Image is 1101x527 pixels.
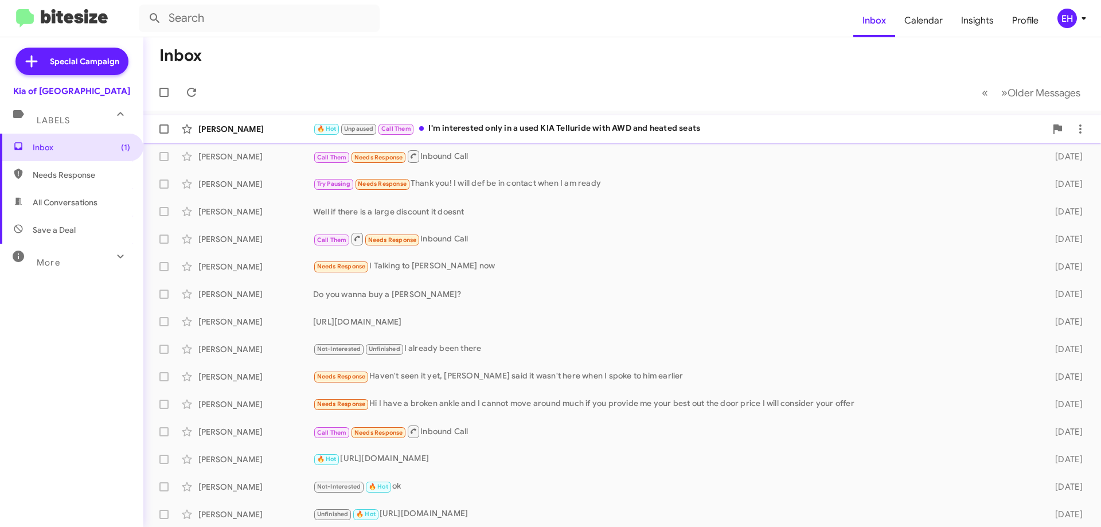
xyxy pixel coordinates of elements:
[1037,151,1092,162] div: [DATE]
[317,263,366,270] span: Needs Response
[1037,343,1092,355] div: [DATE]
[1037,178,1092,190] div: [DATE]
[895,4,952,37] a: Calendar
[313,149,1037,163] div: Inbound Call
[313,452,1037,466] div: [URL][DOMAIN_NAME]
[1037,426,1092,438] div: [DATE]
[198,399,313,410] div: [PERSON_NAME]
[1037,206,1092,217] div: [DATE]
[33,169,130,181] span: Needs Response
[15,48,128,75] a: Special Campaign
[313,177,1037,190] div: Thank you! I will def be in contact when I am ready
[198,288,313,300] div: [PERSON_NAME]
[50,56,119,67] span: Special Campaign
[313,260,1037,273] div: I Talking to [PERSON_NAME] now
[313,397,1037,411] div: Hi I have a broken ankle and I cannot move around much if you provide me your best out the door p...
[198,206,313,217] div: [PERSON_NAME]
[313,316,1037,327] div: [URL][DOMAIN_NAME]
[313,122,1046,135] div: I'm interested only in a used KIA Telluride with AWD and heated seats
[121,142,130,153] span: (1)
[1037,233,1092,245] div: [DATE]
[369,483,388,490] span: 🔥 Hot
[37,115,70,126] span: Labels
[354,154,403,161] span: Needs Response
[139,5,380,32] input: Search
[198,509,313,520] div: [PERSON_NAME]
[1003,4,1048,37] a: Profile
[198,343,313,355] div: [PERSON_NAME]
[1037,371,1092,382] div: [DATE]
[358,180,407,188] span: Needs Response
[317,510,349,518] span: Unfinished
[198,261,313,272] div: [PERSON_NAME]
[952,4,1003,37] a: Insights
[317,373,366,380] span: Needs Response
[33,142,130,153] span: Inbox
[198,151,313,162] div: [PERSON_NAME]
[1037,481,1092,493] div: [DATE]
[317,345,361,353] span: Not-Interested
[317,180,350,188] span: Try Pausing
[198,233,313,245] div: [PERSON_NAME]
[1037,261,1092,272] div: [DATE]
[317,125,337,132] span: 🔥 Hot
[982,85,988,100] span: «
[317,483,361,490] span: Not-Interested
[1001,85,1008,100] span: »
[313,424,1037,439] div: Inbound Call
[975,81,995,104] button: Previous
[975,81,1087,104] nav: Page navigation example
[313,206,1037,217] div: Well if there is a large discount it doesnt
[313,232,1037,246] div: Inbound Call
[853,4,895,37] a: Inbox
[313,288,1037,300] div: Do you wanna buy a [PERSON_NAME]?
[313,370,1037,383] div: Haven't seen it yet, [PERSON_NAME] said it wasn't here when I spoke to him earlier
[37,257,60,268] span: More
[1037,509,1092,520] div: [DATE]
[198,316,313,327] div: [PERSON_NAME]
[1037,288,1092,300] div: [DATE]
[198,371,313,382] div: [PERSON_NAME]
[317,400,366,408] span: Needs Response
[1037,316,1092,327] div: [DATE]
[1057,9,1077,28] div: EH
[198,454,313,465] div: [PERSON_NAME]
[381,125,411,132] span: Call Them
[159,46,202,65] h1: Inbox
[354,429,403,436] span: Needs Response
[313,480,1037,493] div: ok
[1037,454,1092,465] div: [DATE]
[33,224,76,236] span: Save a Deal
[198,426,313,438] div: [PERSON_NAME]
[1008,87,1080,99] span: Older Messages
[344,125,374,132] span: Unpaused
[356,510,376,518] span: 🔥 Hot
[317,429,347,436] span: Call Them
[317,154,347,161] span: Call Them
[198,178,313,190] div: [PERSON_NAME]
[13,85,130,97] div: Kia of [GEOGRAPHIC_DATA]
[1048,9,1088,28] button: EH
[994,81,1087,104] button: Next
[1037,399,1092,410] div: [DATE]
[369,345,400,353] span: Unfinished
[368,236,417,244] span: Needs Response
[317,236,347,244] span: Call Them
[317,455,337,463] span: 🔥 Hot
[313,342,1037,356] div: I already been there
[198,481,313,493] div: [PERSON_NAME]
[313,508,1037,521] div: [URL][DOMAIN_NAME]
[198,123,313,135] div: [PERSON_NAME]
[33,197,97,208] span: All Conversations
